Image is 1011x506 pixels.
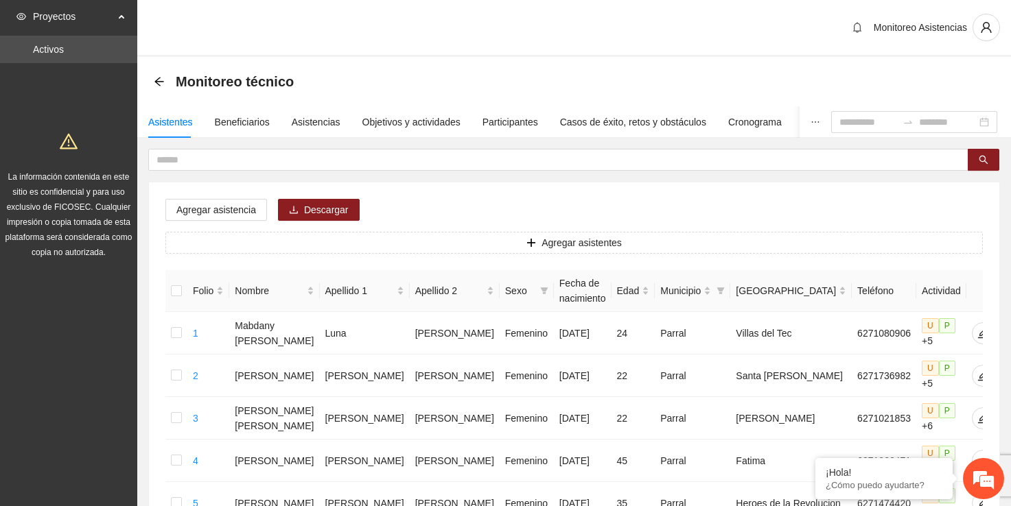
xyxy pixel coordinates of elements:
a: 3 [193,413,198,424]
span: ellipsis [811,117,820,127]
span: U [922,361,939,376]
button: plusAgregar asistentes [165,232,983,254]
span: arrow-left [154,76,165,87]
span: download [289,205,299,216]
span: Sexo [505,283,535,298]
th: Actividad [916,270,966,312]
a: Activos [33,44,64,55]
td: [PERSON_NAME] [PERSON_NAME] [229,397,319,439]
td: Parral [655,354,730,397]
td: Femenino [500,312,554,354]
th: Fecha de nacimiento [554,270,612,312]
td: +6 [916,397,966,439]
span: Agregar asistencia [176,202,256,217]
span: filter [540,287,548,295]
span: swap-right [903,117,914,128]
td: [DATE] [554,397,612,439]
td: Parral [655,312,730,354]
td: [PERSON_NAME] [229,439,319,482]
td: Mabdany [PERSON_NAME] [229,312,319,354]
td: Femenino [500,397,554,439]
td: Parral [655,397,730,439]
td: Luna [320,312,410,354]
td: 45 [612,439,655,482]
a: 4 [193,455,198,466]
button: user [973,14,1000,41]
td: 22 [612,354,655,397]
button: downloadDescargar [278,199,360,221]
span: edit [973,455,993,466]
span: Descargar [304,202,349,217]
td: [PERSON_NAME] [730,397,852,439]
td: 24 [612,312,655,354]
button: search [968,149,999,171]
span: Agregar asistentes [542,235,622,250]
td: Femenino [500,439,554,482]
div: Casos de éxito, retos y obstáculos [560,115,706,130]
div: Objetivos y actividades [362,115,461,130]
span: P [939,446,955,461]
span: warning [60,132,78,150]
span: U [922,318,939,333]
span: filter [714,280,728,301]
td: Parral [655,439,730,482]
th: Nombre [229,270,319,312]
span: edit [973,328,993,339]
button: ellipsis [800,106,831,138]
span: edit [973,370,993,381]
span: search [979,155,988,166]
button: edit [972,322,994,344]
td: Villas del Tec [730,312,852,354]
td: 6271736982 [852,354,916,397]
td: 22 [612,397,655,439]
td: 6271080906 [852,312,916,354]
div: Back [154,76,165,88]
span: edit [973,413,993,424]
td: [PERSON_NAME] [410,397,500,439]
td: 6271021853 [852,397,916,439]
th: Colonia [730,270,852,312]
button: Agregar asistencia [165,199,267,221]
td: Santa [PERSON_NAME] [730,354,852,397]
td: [DATE] [554,439,612,482]
span: U [922,403,939,418]
span: to [903,117,914,128]
td: 6271066471 [852,439,916,482]
td: [DATE] [554,312,612,354]
div: Participantes [483,115,538,130]
th: Folio [187,270,229,312]
td: Fatima [730,439,852,482]
div: Asistentes [148,115,193,130]
span: La información contenida en este sitio es confidencial y para uso exclusivo de FICOSEC. Cualquier... [5,172,132,257]
span: U [922,446,939,461]
td: +6 [916,439,966,482]
td: [PERSON_NAME] [320,439,410,482]
span: Apellido 2 [415,283,484,298]
span: Monitoreo técnico [176,71,294,93]
a: 1 [193,328,198,339]
span: bell [847,22,868,33]
button: edit [972,365,994,387]
button: edit [972,407,994,429]
span: [GEOGRAPHIC_DATA] [736,283,836,298]
span: Edad [617,283,640,298]
span: Proyectos [33,3,114,30]
td: [PERSON_NAME] [410,439,500,482]
div: Asistencias [292,115,340,130]
th: Teléfono [852,270,916,312]
td: [PERSON_NAME] [410,354,500,397]
th: Municipio [655,270,730,312]
div: ¡Hola! [826,467,942,478]
span: eye [16,12,26,21]
div: Beneficiarios [215,115,270,130]
a: 2 [193,370,198,381]
td: [PERSON_NAME] [410,312,500,354]
span: Monitoreo Asistencias [874,22,967,33]
button: bell [846,16,868,38]
th: Apellido 2 [410,270,500,312]
button: edit [972,450,994,472]
p: ¿Cómo puedo ayudarte? [826,480,942,490]
span: filter [537,280,551,301]
th: Apellido 1 [320,270,410,312]
td: Femenino [500,354,554,397]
